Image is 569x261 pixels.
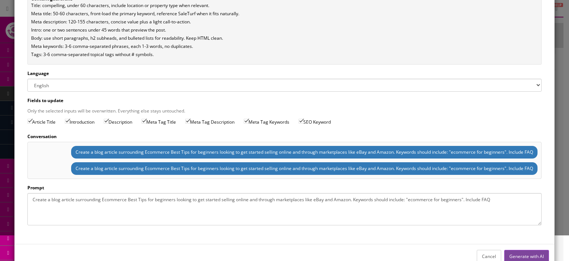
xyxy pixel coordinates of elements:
[31,10,538,17] li: Meta title: 50-60 characters, front-load the primary keyword, reference SaleTurf when it fits nat...
[185,118,234,125] label: Meta Tag Description
[104,119,109,124] input: Description
[27,133,57,140] label: Conversation
[27,108,541,114] p: Only the selected inputs will be overwritten. Everything else stays untouched.
[31,27,538,33] li: Intro: one or two sentences under 45 words that preview the post.
[71,146,538,159] div: Create a blog article surrounding Ecommerce Best Tips for beginners looking to get started sellin...
[142,119,146,124] input: Meta Tag Title
[142,118,176,125] label: Meta Tag Title
[185,119,190,124] input: Meta Tag Description
[71,162,538,175] div: Create a blog article surrounding Ecommerce Best Tips for beginners looking to get started sellin...
[31,2,538,9] li: Title: compelling, under 60 characters, include location or property type when relevant.
[244,118,289,125] label: Meta Tag Keywords
[27,70,49,77] label: Language
[27,97,63,104] label: Fields to update
[27,118,56,125] label: Article Title
[65,118,94,125] label: Introduction
[31,19,538,25] li: Meta description: 120-155 characters, concise value plus a light call-to-action.
[299,119,303,124] input: SEO Keyword
[31,51,538,58] li: Tags: 3-6 comma-separated topical tags without # symbols.
[104,118,132,125] label: Description
[65,119,70,124] input: Introduction
[31,43,538,50] li: Meta keywords: 3-6 comma-separated phrases, each 1-3 words, no duplicates.
[27,119,32,124] input: Article Title
[244,119,249,124] input: Meta Tag Keywords
[299,118,331,125] label: SEO Keyword
[31,35,538,42] li: Body: use short paragraphs, h2 subheads, and bulleted lists for readability. Keep HTML clean.
[27,185,44,191] label: Prompt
